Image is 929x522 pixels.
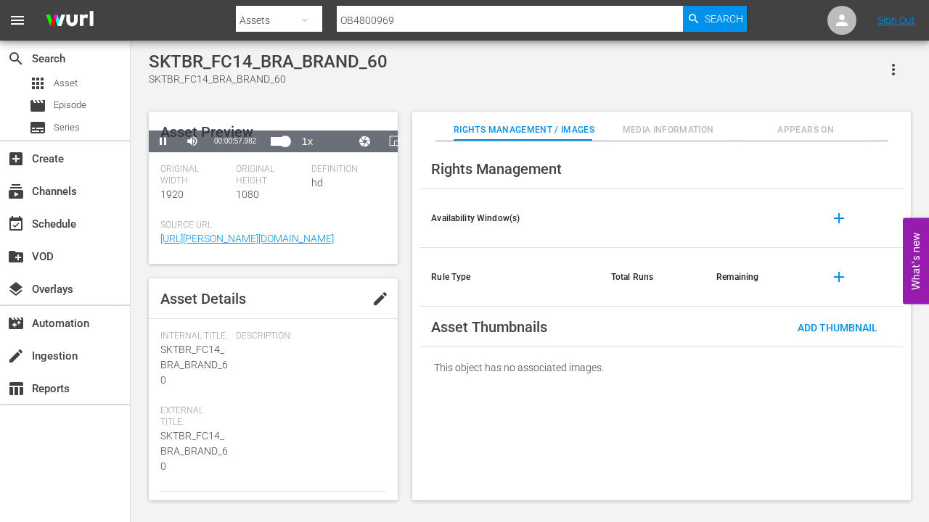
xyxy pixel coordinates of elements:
[7,248,25,265] span: VOD
[178,130,207,152] button: Mute
[431,160,562,178] span: Rights Management
[7,380,25,397] span: Reports
[236,164,304,187] span: Original Height
[29,75,46,92] span: Asset
[160,220,379,231] span: Source Url
[311,177,323,188] span: hd
[420,347,904,388] div: This object has no associated images.
[160,290,246,307] span: Asset Details
[605,123,732,138] span: Media Information
[160,164,229,187] span: Original Width
[409,130,438,152] button: Exit Fullscreen
[7,347,25,365] span: Ingestion
[903,218,929,304] button: Open Feedback Widget
[363,281,398,316] button: edit
[683,6,747,32] button: Search
[236,331,380,342] span: Description:
[7,315,25,332] span: Automation
[160,188,184,200] span: 1920
[7,183,25,200] span: Channels
[7,50,25,67] span: Search
[742,123,869,138] span: Appears On
[29,97,46,115] span: Episode
[420,248,599,307] th: Rule Type
[822,260,856,294] button: add
[431,318,547,336] span: Asset Thumbnails
[149,51,388,72] div: SKTBR_FC14_BRA_BRAND_60
[29,119,46,136] span: Series
[830,210,848,227] span: add
[877,14,915,26] a: Sign Out
[786,322,889,333] span: Add Thumbnail
[54,120,80,135] span: Series
[599,248,705,307] th: Total Runs
[149,72,388,87] div: SKTBR_FC14_BRA_BRAND_60
[311,164,380,175] span: Definition
[160,123,253,141] span: Asset Preview
[35,4,105,38] img: ans4CAIJ8jUAAAAAAAAAAAAAAAAAAAAAAAAgQb4GAAAAAAAAAAAAAAAAAAAAAAAAJMjXAAAAAAAAAAAAAAAAAAAAAAAAgAT5G...
[149,130,178,152] button: Pause
[236,188,259,200] span: 1080
[830,268,848,286] span: add
[271,137,285,146] div: Progress Bar
[292,130,322,152] button: Playback Rate
[380,130,409,152] button: Picture-in-Picture
[7,215,25,233] span: Schedule
[420,189,599,248] th: Availability Window(s)
[786,314,889,340] button: Add Thumbnail
[160,344,228,386] span: SKTBR_FC14_BRA_BRAND_60
[705,248,810,307] th: Remaining
[214,137,256,145] span: 00:00:57.982
[160,405,229,428] span: External Title:
[9,12,26,29] span: menu
[705,6,743,32] span: Search
[7,281,25,298] span: Overlays
[822,201,856,236] button: add
[351,130,380,152] button: Jump To Time
[160,331,229,342] span: Internal Title:
[54,76,78,91] span: Asset
[7,150,25,167] span: Create
[160,233,334,244] a: [URL][PERSON_NAME][DOMAIN_NAME]
[454,123,594,138] span: Rights Management / Images
[160,430,228,472] span: SKTBR_FC14_BRA_BRAND_60
[54,98,86,112] span: Episode
[372,290,389,307] span: edit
